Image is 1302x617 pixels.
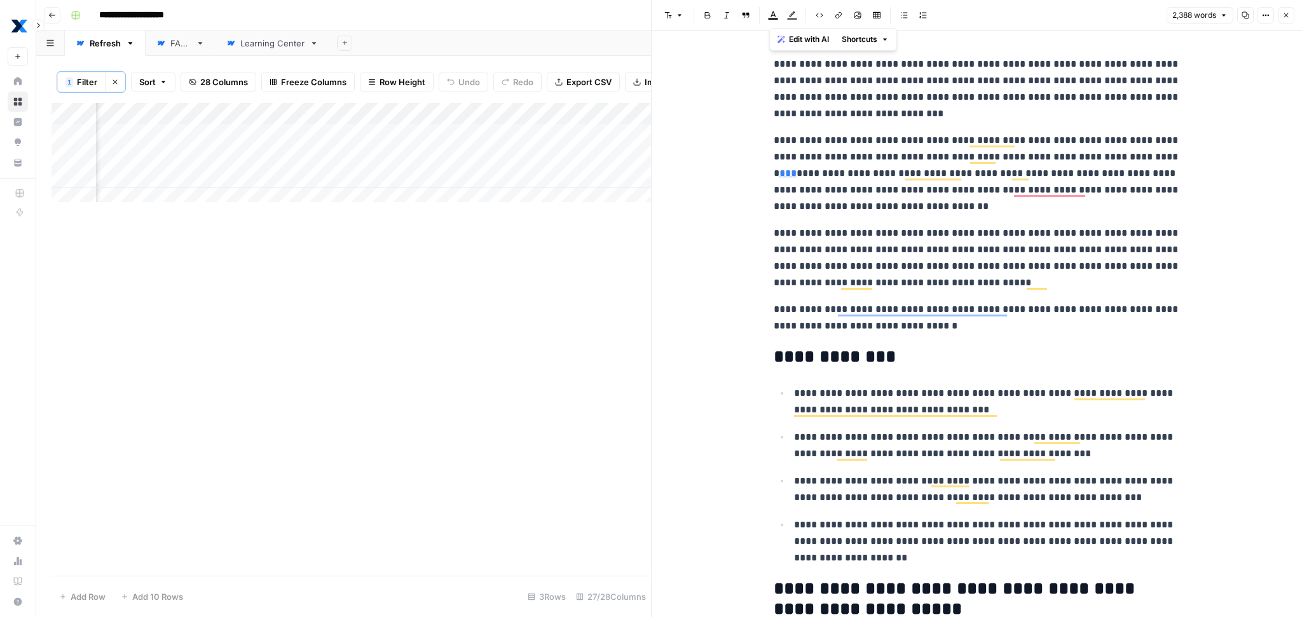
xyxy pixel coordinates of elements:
[51,586,113,607] button: Add Row
[57,72,105,92] button: 1Filter
[8,71,28,92] a: Home
[547,72,620,92] button: Export CSV
[8,10,28,42] button: Workspace: MaintainX
[8,571,28,592] a: Learning Hub
[8,531,28,551] a: Settings
[1172,10,1216,21] span: 2,388 words
[67,77,71,87] span: 1
[132,590,183,603] span: Add 10 Rows
[8,15,31,37] img: MaintainX Logo
[571,586,651,607] div: 27/28 Columns
[181,72,256,92] button: 28 Columns
[77,76,97,88] span: Filter
[113,586,191,607] button: Add 10 Rows
[842,34,877,45] span: Shortcuts
[65,77,73,87] div: 1
[71,590,106,603] span: Add Row
[360,72,434,92] button: Row Height
[146,31,216,56] a: FAQs
[65,31,146,56] a: Refresh
[8,592,28,612] button: Help + Support
[261,72,355,92] button: Freeze Columns
[837,31,894,48] button: Shortcuts
[380,76,425,88] span: Row Height
[240,37,305,50] div: Learning Center
[216,31,329,56] a: Learning Center
[439,72,488,92] button: Undo
[281,76,346,88] span: Freeze Columns
[8,112,28,132] a: Insights
[90,37,121,50] div: Refresh
[625,72,699,92] button: Import CSV
[8,153,28,173] a: Your Data
[170,37,191,50] div: FAQs
[513,76,533,88] span: Redo
[8,92,28,112] a: Browse
[645,76,690,88] span: Import CSV
[8,132,28,153] a: Opportunities
[131,72,175,92] button: Sort
[566,76,612,88] span: Export CSV
[1167,7,1233,24] button: 2,388 words
[493,72,542,92] button: Redo
[200,76,248,88] span: 28 Columns
[789,34,829,45] span: Edit with AI
[523,586,571,607] div: 3 Rows
[772,31,834,48] button: Edit with AI
[8,551,28,571] a: Usage
[458,76,480,88] span: Undo
[139,76,156,88] span: Sort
